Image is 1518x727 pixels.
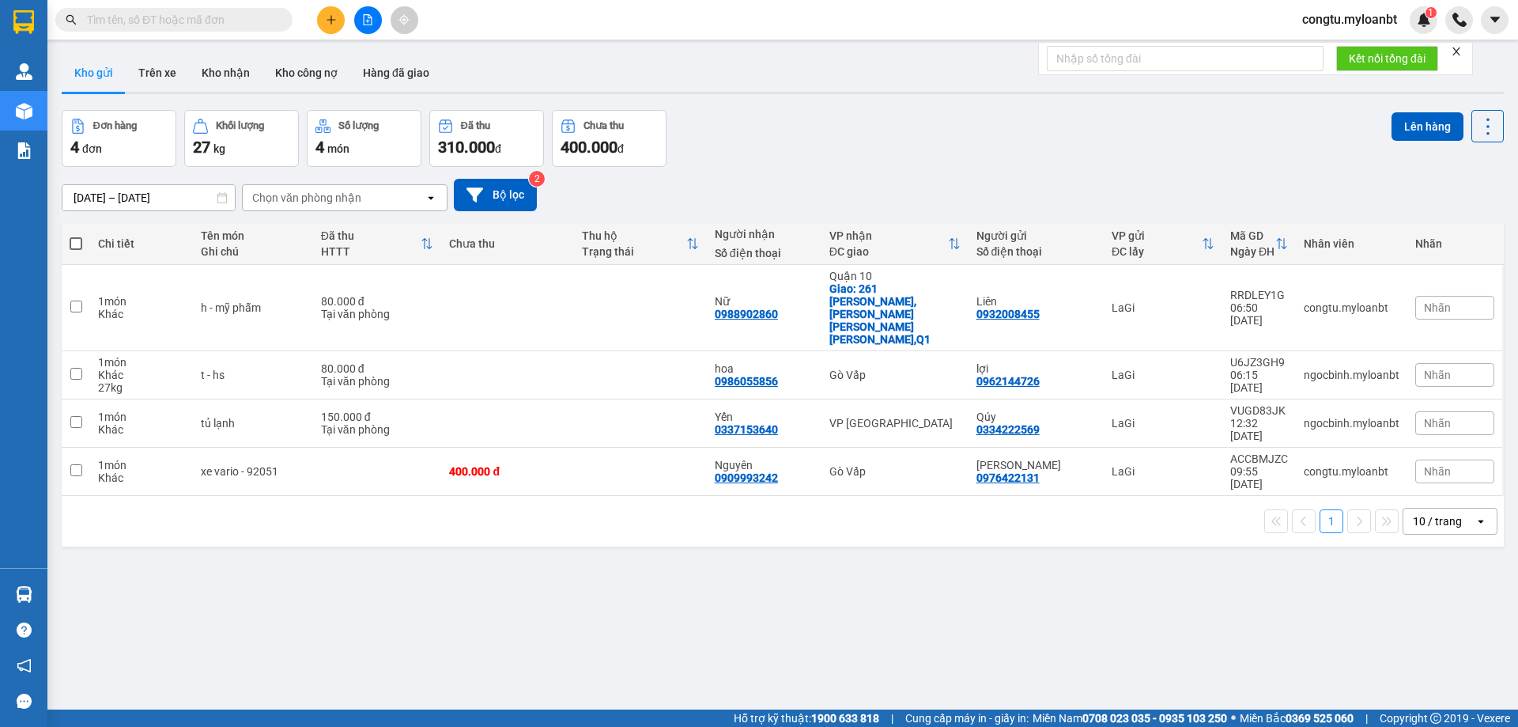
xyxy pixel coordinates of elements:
[976,471,1040,484] div: 0976422131
[829,369,961,381] div: Gò Vấp
[354,6,382,34] button: file-add
[1230,289,1288,301] div: RRDLEY1G
[1304,301,1399,314] div: congtu.myloanbt
[1230,301,1288,327] div: 06:50 [DATE]
[976,308,1040,320] div: 0932008455
[1430,713,1441,724] span: copyright
[201,417,305,430] div: tủ lạnh
[193,138,210,157] span: 27
[734,710,879,727] span: Hỗ trợ kỹ thuật:
[976,375,1040,388] div: 0962144726
[313,223,442,265] th: Toggle SortBy
[321,411,434,423] div: 150.000 đ
[821,223,969,265] th: Toggle SortBy
[398,14,410,25] span: aim
[16,63,32,80] img: warehouse-icon
[891,710,893,727] span: |
[1336,46,1438,71] button: Kết nối tổng đài
[1304,237,1399,250] div: Nhân viên
[1425,7,1437,18] sup: 1
[98,471,184,484] div: Khác
[976,229,1096,242] div: Người gửi
[1391,112,1463,141] button: Lên hàng
[201,229,305,242] div: Tên món
[976,411,1096,423] div: Qúy
[976,362,1096,375] div: lợi
[715,471,778,484] div: 0909993242
[829,417,961,430] div: VP [GEOGRAPHIC_DATA]
[1112,465,1214,478] div: LaGi
[829,229,948,242] div: VP nhận
[905,710,1029,727] span: Cung cấp máy in - giấy in:
[715,362,814,375] div: hoa
[87,11,274,28] input: Tìm tên, số ĐT hoặc mã đơn
[552,110,666,167] button: Chưa thu400.000đ
[976,295,1096,308] div: Liên
[201,465,305,478] div: xe vario - 92051
[184,110,299,167] button: Khối lượng27kg
[1112,417,1214,430] div: LaGi
[17,623,32,638] span: question-circle
[98,237,184,250] div: Chi tiết
[126,54,189,92] button: Trên xe
[326,14,337,25] span: plus
[98,423,184,436] div: Khác
[98,411,184,423] div: 1 món
[315,138,324,157] span: 4
[16,586,32,603] img: warehouse-icon
[529,171,545,187] sup: 2
[1230,404,1288,417] div: VUGD83JK
[1033,710,1227,727] span: Miền Nam
[98,459,184,471] div: 1 món
[1230,245,1275,258] div: Ngày ĐH
[1424,301,1451,314] span: Nhãn
[429,110,544,167] button: Đã thu310.000đ
[1286,712,1354,725] strong: 0369 525 060
[62,110,176,167] button: Đơn hàng4đơn
[93,120,137,131] div: Đơn hàng
[216,120,264,131] div: Khối lượng
[461,120,490,131] div: Đã thu
[715,375,778,388] div: 0986055856
[1230,369,1288,394] div: 06:15 [DATE]
[449,465,566,478] div: 400.000 đ
[201,369,305,381] div: t - hs
[201,301,305,314] div: h - mỹ phẫm
[715,308,778,320] div: 0988902860
[17,658,32,673] span: notification
[715,247,814,259] div: Số điện thoại
[98,295,184,308] div: 1 món
[1365,710,1368,727] span: |
[1104,223,1222,265] th: Toggle SortBy
[321,295,434,308] div: 80.000 đ
[715,228,814,240] div: Người nhận
[583,120,624,131] div: Chưa thu
[213,142,225,155] span: kg
[1112,369,1214,381] div: LaGi
[976,245,1096,258] div: Số điện thoại
[13,10,34,34] img: logo-vxr
[582,229,686,242] div: Thu hộ
[425,191,437,204] svg: open
[62,54,126,92] button: Kho gửi
[715,459,814,471] div: Nguyên
[1488,13,1502,27] span: caret-down
[1230,356,1288,369] div: U6JZ3GH9
[16,103,32,119] img: warehouse-icon
[321,362,434,375] div: 80.000 đ
[1112,229,1202,242] div: VP gửi
[715,423,778,436] div: 0337153640
[98,356,184,369] div: 1 món
[1112,245,1202,258] div: ĐC lấy
[829,270,961,282] div: Quận 10
[1230,452,1288,465] div: ACCBMJZC
[1417,13,1431,27] img: icon-new-feature
[307,110,421,167] button: Số lượng4món
[350,54,442,92] button: Hàng đã giao
[976,459,1096,471] div: Kim
[98,381,184,394] div: 27 kg
[1304,417,1399,430] div: ngocbinh.myloanbt
[252,190,361,206] div: Chọn văn phòng nhận
[1082,712,1227,725] strong: 0708 023 035 - 0935 103 250
[1424,417,1451,430] span: Nhãn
